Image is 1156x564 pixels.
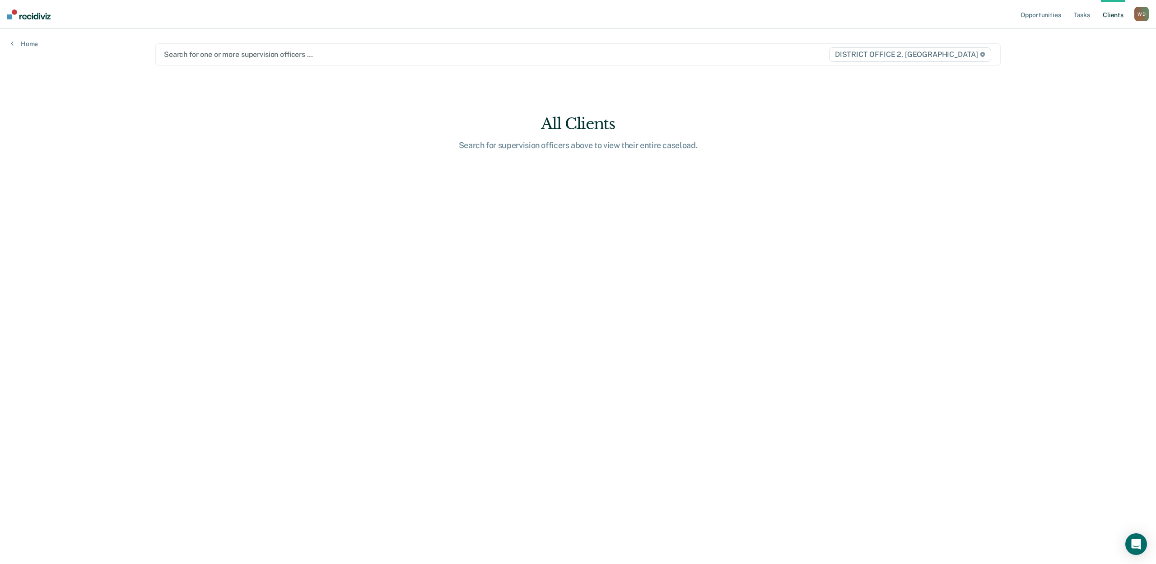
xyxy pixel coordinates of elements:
[11,40,38,48] a: Home
[1134,7,1149,21] button: WD
[1125,533,1147,555] div: Open Intercom Messenger
[829,47,991,62] span: DISTRICT OFFICE 2, [GEOGRAPHIC_DATA]
[7,9,51,19] img: Recidiviz
[433,115,722,133] div: All Clients
[1134,7,1149,21] div: W D
[433,140,722,150] div: Search for supervision officers above to view their entire caseload.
